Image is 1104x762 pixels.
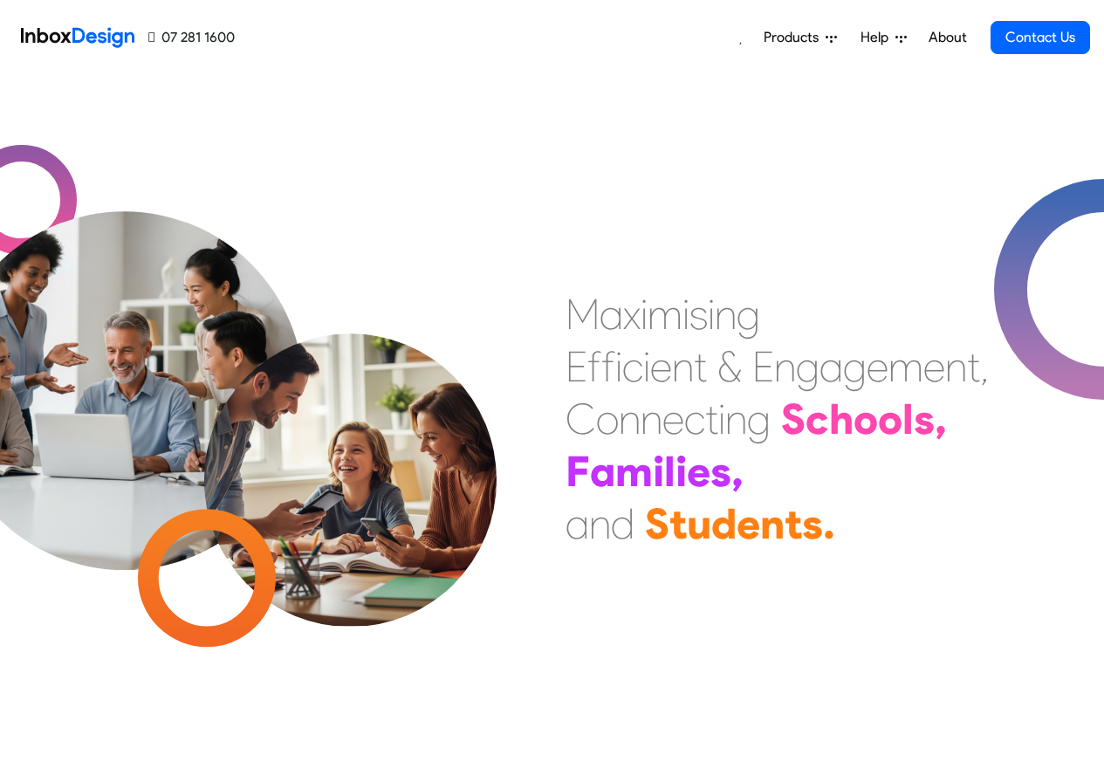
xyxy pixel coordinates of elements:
div: n [619,393,641,445]
div: s [802,498,823,550]
div: n [945,340,967,393]
div: . [823,498,835,550]
div: , [980,340,989,393]
a: Help [854,20,914,55]
span: Help [861,27,895,48]
a: Contact Us [991,21,1090,54]
div: E [752,340,774,393]
div: c [684,393,705,445]
div: i [682,288,689,340]
div: i [708,288,715,340]
div: i [615,340,622,393]
div: t [694,340,707,393]
div: E [566,340,587,393]
div: F [566,445,590,498]
div: f [601,340,615,393]
div: e [867,340,888,393]
div: i [643,340,650,393]
div: n [641,393,662,445]
div: i [653,445,664,498]
div: g [747,393,771,445]
div: m [648,288,682,340]
div: n [672,340,694,393]
div: d [611,498,634,550]
div: h [829,393,854,445]
div: n [760,498,785,550]
div: s [914,393,935,445]
div: a [590,445,615,498]
div: x [623,288,641,340]
div: t [669,498,687,550]
div: a [566,498,589,550]
div: n [589,498,611,550]
div: i [718,393,725,445]
div: a [819,340,843,393]
div: o [878,393,902,445]
div: m [888,340,923,393]
div: u [687,498,711,550]
div: n [715,288,737,340]
div: f [587,340,601,393]
div: M [566,288,600,340]
div: g [796,340,819,393]
div: e [923,340,945,393]
div: g [843,340,867,393]
div: e [687,445,710,498]
div: n [774,340,796,393]
div: s [689,288,708,340]
div: , [731,445,744,498]
div: o [596,393,619,445]
div: t [967,340,980,393]
div: S [645,498,669,550]
div: d [711,498,737,550]
div: & [717,340,742,393]
div: g [737,288,760,340]
div: s [710,445,731,498]
a: Products [757,20,844,55]
div: t [785,498,802,550]
div: o [854,393,878,445]
div: S [781,393,806,445]
div: c [622,340,643,393]
div: l [902,393,914,445]
div: e [737,498,760,550]
div: i [675,445,687,498]
div: e [650,340,672,393]
div: c [806,393,829,445]
a: 07 281 1600 [148,27,235,48]
span: Products [764,27,826,48]
div: t [705,393,718,445]
div: a [600,288,623,340]
div: e [662,393,684,445]
div: i [641,288,648,340]
div: m [615,445,653,498]
div: l [664,445,675,498]
a: About [923,20,971,55]
div: C [566,393,596,445]
div: Maximising Efficient & Engagement, Connecting Schools, Families, and Students. [566,288,989,550]
div: , [935,393,947,445]
img: parents_with_child.png [168,261,533,627]
div: n [725,393,747,445]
